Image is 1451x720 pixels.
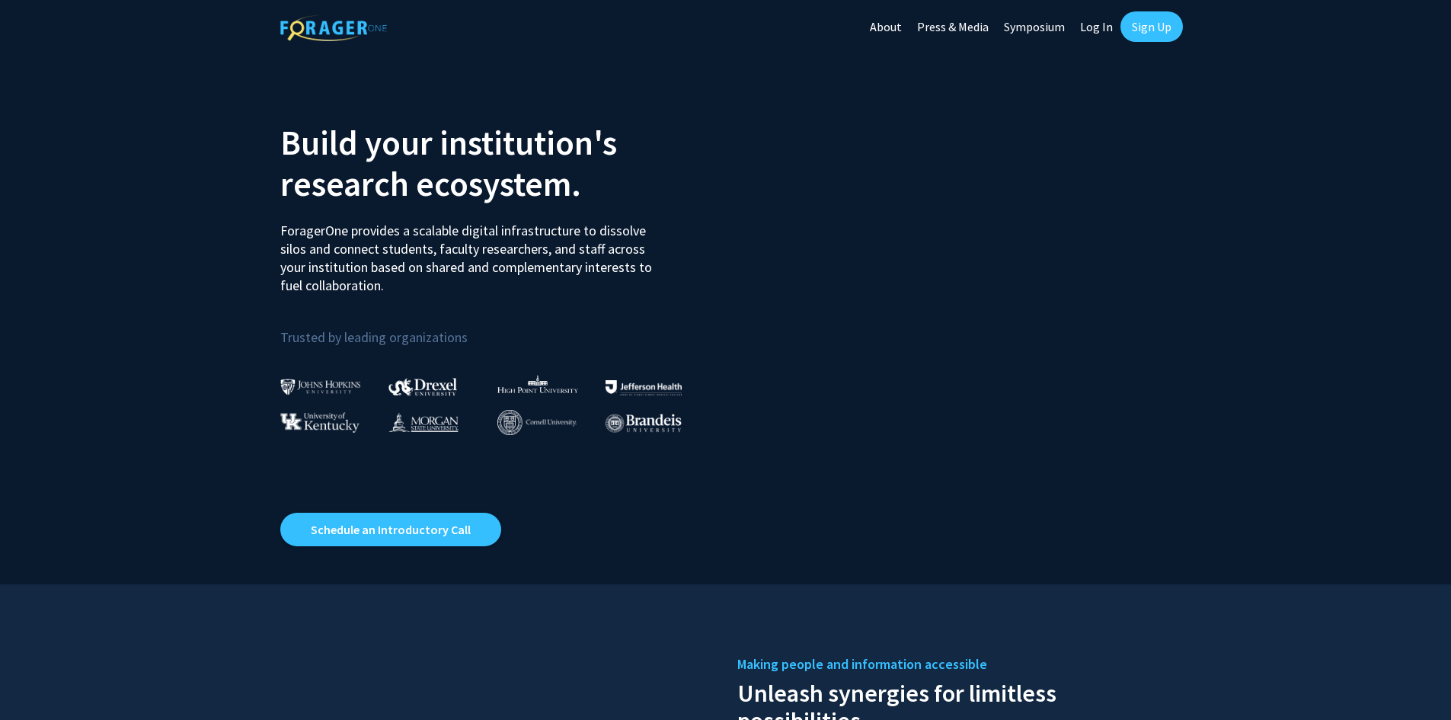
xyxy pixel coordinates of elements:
a: Opens in a new tab [280,513,501,546]
p: Trusted by leading organizations [280,307,714,349]
img: ForagerOne Logo [280,14,387,41]
img: University of Kentucky [280,412,360,433]
img: Thomas Jefferson University [606,380,682,395]
img: Cornell University [497,410,577,435]
img: Brandeis University [606,414,682,433]
img: Drexel University [388,378,457,395]
img: High Point University [497,375,578,393]
img: Johns Hopkins University [280,379,361,395]
img: Morgan State University [388,412,459,432]
p: ForagerOne provides a scalable digital infrastructure to dissolve silos and connect students, fac... [280,210,663,295]
a: Sign Up [1120,11,1183,42]
h5: Making people and information accessible [737,653,1171,676]
h2: Build your institution's research ecosystem. [280,122,714,204]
